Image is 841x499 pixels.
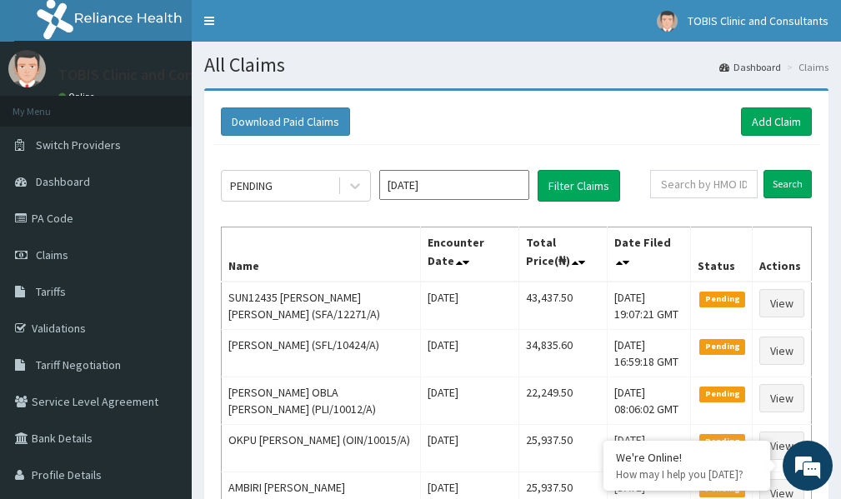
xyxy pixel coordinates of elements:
[222,282,421,330] td: SUN12435 [PERSON_NAME] [PERSON_NAME] (SFA/12271/A)
[58,67,248,82] p: TOBIS Clinic and Consultants
[759,432,804,460] a: View
[222,425,421,472] td: OKPU [PERSON_NAME] (OIN/10015/A)
[608,227,691,282] th: Date Filed
[759,289,804,317] a: View
[273,8,313,48] div: Minimize live chat window
[616,467,758,482] p: How may I help you today?
[519,377,608,425] td: 22,249.50
[759,384,804,412] a: View
[519,227,608,282] th: Total Price(₦)
[763,170,812,198] input: Search
[36,284,66,299] span: Tariffs
[616,450,758,465] div: We're Online!
[608,330,691,377] td: [DATE] 16:59:18 GMT
[379,170,529,200] input: Select Month and Year
[31,83,68,125] img: d_794563401_company_1708531726252_794563401
[519,330,608,377] td: 34,835.60
[657,11,678,32] img: User Image
[36,174,90,189] span: Dashboard
[608,282,691,330] td: [DATE] 19:07:21 GMT
[222,377,421,425] td: [PERSON_NAME] OBLA [PERSON_NAME] (PLI/10012/A)
[58,91,98,102] a: Online
[519,282,608,330] td: 43,437.50
[699,387,745,402] span: Pending
[699,292,745,307] span: Pending
[519,425,608,472] td: 25,937.50
[204,54,828,76] h1: All Claims
[421,330,519,377] td: [DATE]
[222,227,421,282] th: Name
[8,50,46,87] img: User Image
[691,227,753,282] th: Status
[421,227,519,282] th: Encounter Date
[699,434,745,449] span: Pending
[759,337,804,365] a: View
[752,227,811,282] th: Actions
[650,170,758,198] input: Search by HMO ID
[36,357,121,372] span: Tariff Negotiation
[8,327,318,385] textarea: Type your message and hit 'Enter'
[421,425,519,472] td: [DATE]
[783,60,828,74] li: Claims
[36,247,68,262] span: Claims
[221,107,350,136] button: Download Paid Claims
[36,137,121,152] span: Switch Providers
[421,282,519,330] td: [DATE]
[87,93,280,115] div: Chat with us now
[421,377,519,425] td: [DATE]
[608,377,691,425] td: [DATE] 08:06:02 GMT
[719,60,781,74] a: Dashboard
[222,330,421,377] td: [PERSON_NAME] (SFL/10424/A)
[699,339,745,354] span: Pending
[538,170,620,202] button: Filter Claims
[608,425,691,472] td: [DATE] 14:46:27 GMT
[97,146,230,314] span: We're online!
[230,177,273,194] div: PENDING
[741,107,812,136] a: Add Claim
[688,13,828,28] span: TOBIS Clinic and Consultants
